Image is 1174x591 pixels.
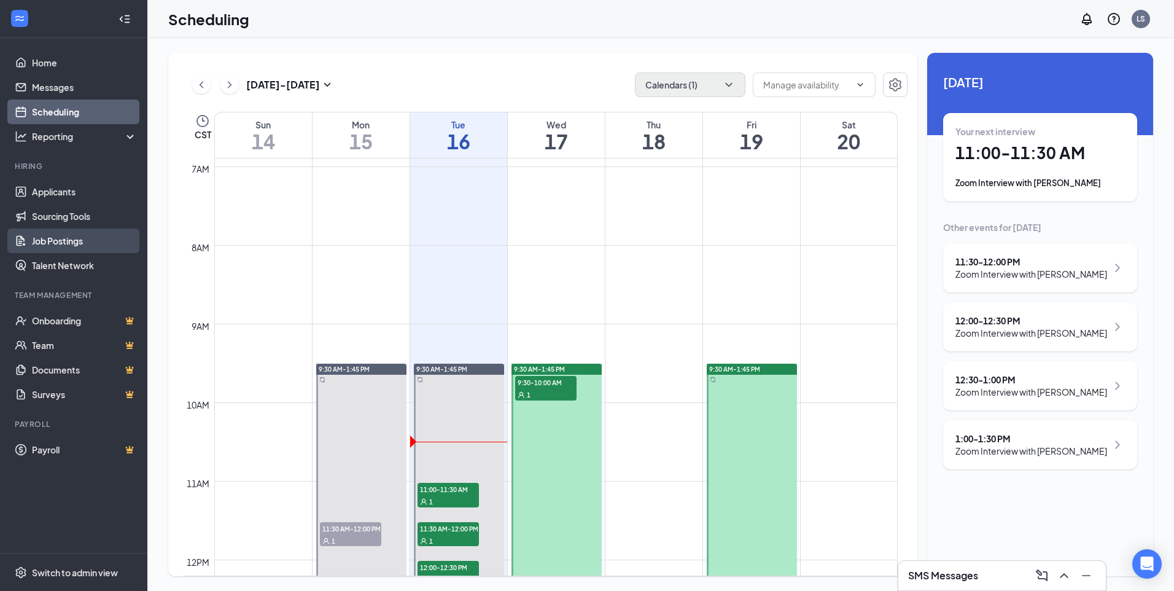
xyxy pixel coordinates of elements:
[189,162,212,176] div: 7am
[319,377,325,383] svg: Sync
[32,437,137,462] a: PayrollCrown
[883,72,908,97] a: Settings
[955,256,1107,268] div: 11:30 - 12:00 PM
[508,119,605,131] div: Wed
[1110,378,1125,393] svg: ChevronRight
[184,398,212,412] div: 10am
[605,112,702,158] a: September 18, 2025
[15,161,134,171] div: Hiring
[515,376,577,388] span: 9:30-10:00 AM
[32,75,137,100] a: Messages
[635,72,745,97] button: Calendars (1)ChevronDown
[313,131,410,152] h1: 15
[955,268,1107,280] div: Zoom Interview with [PERSON_NAME]
[32,566,118,579] div: Switch to admin view
[32,253,137,278] a: Talent Network
[320,77,335,92] svg: SmallChevronDown
[32,308,137,333] a: OnboardingCrown
[418,483,479,495] span: 11:00-11:30 AM
[189,241,212,254] div: 8am
[801,112,898,158] a: September 20, 2025
[15,566,27,579] svg: Settings
[514,365,565,374] span: 9:30 AM-1:45 PM
[955,327,1107,339] div: Zoom Interview with [PERSON_NAME]
[1137,14,1145,24] div: LS
[32,382,137,407] a: SurveysCrown
[508,112,605,158] a: September 17, 2025
[955,432,1107,445] div: 1:00 - 1:30 PM
[313,112,410,158] a: September 15, 2025
[313,119,410,131] div: Mon
[955,315,1107,327] div: 12:00 - 12:30 PM
[420,538,427,545] svg: User
[410,119,507,131] div: Tue
[32,100,137,124] a: Scheduling
[220,76,239,94] button: ChevronRight
[605,119,702,131] div: Thu
[192,76,211,94] button: ChevronLeft
[215,131,312,152] h1: 14
[195,114,210,128] svg: Clock
[703,119,800,131] div: Fri
[119,13,131,25] svg: Collapse
[14,12,26,25] svg: WorkstreamLogo
[1132,549,1162,579] div: Open Intercom Messenger
[763,78,850,92] input: Manage availability
[410,112,507,158] a: September 16, 2025
[1032,566,1052,585] button: ComposeMessage
[1110,319,1125,334] svg: ChevronRight
[32,204,137,229] a: Sourcing Tools
[322,538,330,545] svg: User
[801,119,898,131] div: Sat
[224,77,236,92] svg: ChevronRight
[215,112,312,158] a: September 14, 2025
[184,555,212,569] div: 12pm
[955,177,1125,189] div: Zoom Interview with [PERSON_NAME]
[955,143,1125,163] h1: 11:00 - 11:30 AM
[429,537,433,546] span: 1
[1035,568,1049,583] svg: ComposeMessage
[1106,12,1121,26] svg: QuestionInfo
[1110,260,1125,275] svg: ChevronRight
[429,498,433,506] span: 1
[15,419,134,429] div: Payroll
[15,290,134,300] div: Team Management
[527,391,531,399] span: 1
[709,365,760,374] span: 9:30 AM-1:45 PM
[416,365,467,374] span: 9:30 AM-1:45 PM
[703,131,800,152] h1: 19
[955,125,1125,138] div: Your next interview
[955,445,1107,457] div: Zoom Interview with [PERSON_NAME]
[195,77,208,92] svg: ChevronLeft
[168,9,249,29] h1: Scheduling
[723,79,735,91] svg: ChevronDown
[32,130,138,143] div: Reporting
[32,50,137,75] a: Home
[710,377,716,383] svg: Sync
[15,130,27,143] svg: Analysis
[855,80,865,90] svg: ChevronDown
[215,119,312,131] div: Sun
[319,365,370,374] span: 9:30 AM-1:45 PM
[943,72,1137,92] span: [DATE]
[1079,568,1094,583] svg: Minimize
[605,131,702,152] h1: 18
[1057,568,1071,583] svg: ChevronUp
[943,221,1137,233] div: Other events for [DATE]
[332,537,335,546] span: 1
[955,374,1107,386] div: 12:30 - 1:00 PM
[420,498,427,506] svg: User
[1110,437,1125,452] svg: ChevronRight
[955,386,1107,398] div: Zoom Interview with [PERSON_NAME]
[508,131,605,152] h1: 17
[418,522,479,534] span: 11:30 AM-12:00 PM
[1076,566,1096,585] button: Minimize
[703,112,800,158] a: September 19, 2025
[518,391,525,399] svg: User
[908,569,978,582] h3: SMS Messages
[1054,566,1074,585] button: ChevronUp
[32,179,137,204] a: Applicants
[246,78,320,92] h3: [DATE] - [DATE]
[801,131,898,152] h1: 20
[418,561,479,573] span: 12:00-12:30 PM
